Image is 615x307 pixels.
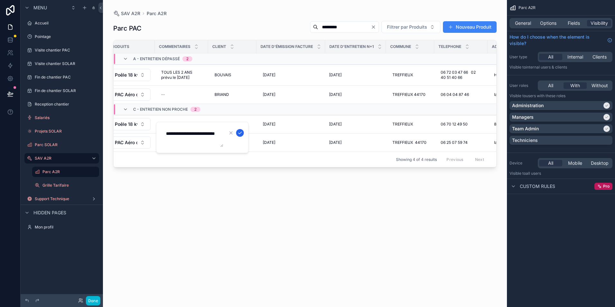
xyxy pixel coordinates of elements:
[387,24,427,30] span: Filtrer par Produits
[109,118,151,130] button: Select Button
[509,171,612,176] p: Visible to
[109,136,151,149] button: Select Button
[396,157,437,162] span: Showing 4 of 4 results
[35,156,86,161] label: SAV A2R
[263,122,275,127] span: [DATE]
[35,115,98,120] label: Salariés
[381,21,440,33] button: Select Button
[263,72,275,78] span: [DATE]
[115,91,137,98] span: PAC Aéro ou Géo
[113,24,142,33] h1: Parc PAC
[592,82,608,89] span: Without
[540,20,556,26] span: Options
[392,140,427,145] span: TREFFIEUX 44170
[113,10,140,17] a: SAV A2R
[215,92,229,97] span: BRIAND
[24,45,99,55] a: Visite chantier PAC
[441,122,468,127] span: 06 70 12 49 50
[441,70,481,80] span: 06 72 03 47 66 02 40 51 40 66
[548,54,553,60] span: All
[35,102,98,107] label: Reception chantier
[520,183,555,190] span: Custom rules
[494,122,528,127] span: 8 [PERSON_NAME]
[35,129,98,134] label: Projets SOLAR
[441,92,469,97] span: 06 04 04 87 46
[186,56,188,61] div: 2
[24,18,99,28] a: Accueil
[390,44,411,49] span: Commune
[133,56,180,61] span: a - entretien dépassé
[35,142,98,147] label: Parc SOLAR
[438,44,461,49] span: Telephone
[443,21,497,33] button: Nouveau Produit
[492,44,510,49] span: Adresse
[42,169,95,174] label: Parc A2R
[329,92,342,97] span: [DATE]
[261,44,313,49] span: Date d'émission facture
[392,122,413,127] span: TREFFIEUX
[494,140,512,145] span: la maclais
[509,93,612,98] p: Visible to
[509,83,535,88] label: User roles
[568,20,580,26] span: Fields
[603,184,610,189] span: Pro
[509,65,612,70] p: Visible to
[509,54,535,60] label: User type
[161,92,165,97] div: --
[147,10,167,17] a: Parc A2R
[33,209,66,216] span: Hidden pages
[42,183,98,188] label: Grille Tarifaire
[35,75,98,80] label: Fin de chantier PAC
[371,24,379,30] button: Clear
[86,296,100,305] button: Done
[392,72,413,78] span: TREFFIEUX
[512,114,534,120] p: Managers
[441,140,468,145] span: 06 25 07 59 74
[24,126,99,136] a: Projets SOLAR
[212,44,226,49] span: Client
[24,72,99,82] a: Fin de chantier PAC
[526,171,541,176] span: all users
[548,160,553,166] span: All
[591,20,608,26] span: Visibility
[567,54,583,60] span: Internal
[24,222,99,232] a: Mon profil
[263,140,275,145] span: [DATE]
[115,121,137,127] span: Poêle 18 kw
[109,69,151,81] button: Select Button
[329,140,342,145] span: [DATE]
[35,34,98,39] label: Pointage
[133,107,188,112] span: c - entretien non proche
[509,161,535,166] label: Device
[329,44,374,49] span: Date d'entretien n+1
[494,92,512,97] span: la maclais
[115,72,137,78] span: Poêle 18 kw
[35,48,98,53] label: Visite chantier PAC
[32,180,99,191] a: Grille Tarifaire
[329,72,342,78] span: [DATE]
[526,65,567,70] span: Internal users & clients
[32,167,99,177] a: Parc A2R
[494,72,517,78] span: HAUTE RIVE
[24,59,99,69] a: Visite chantier SOLAR
[519,5,536,10] span: Parc A2R
[35,61,98,66] label: Visite chantier SOLAR
[509,34,612,47] a: How do I choose when the element is visible?
[24,113,99,123] a: Salariés
[24,194,99,204] a: Support Technique
[35,88,98,93] label: Fin de chantier SOLAR
[161,70,202,80] span: TOUS LES 2 ANS prévu le [DATE]
[24,99,99,109] a: Reception chantier
[24,86,99,96] a: Fin de chantier SOLAR
[512,102,544,109] p: Administration
[33,5,47,11] span: Menu
[512,126,539,132] p: Team Admin
[263,92,275,97] span: [DATE]
[515,20,531,26] span: General
[392,92,426,97] span: TREFFIEUX 44170
[592,54,607,60] span: Clients
[24,32,99,42] a: Pointage
[194,107,197,112] div: 2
